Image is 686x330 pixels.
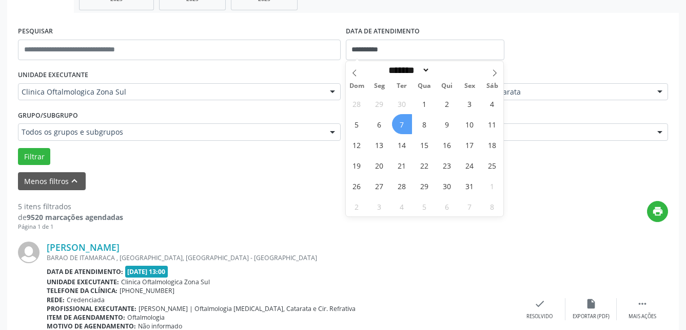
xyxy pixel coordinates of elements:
[534,298,545,309] i: check
[385,65,430,76] select: Month
[347,176,367,196] span: Outubro 26, 2025
[415,155,435,175] span: Outubro 22, 2025
[47,267,123,276] b: Data de atendimento:
[437,114,457,134] span: Outubro 9, 2025
[47,313,125,322] b: Item de agendamento:
[482,196,502,216] span: Novembro 8, 2025
[437,196,457,216] span: Novembro 6, 2025
[69,175,80,187] i: keyboard_arrow_up
[18,223,123,231] div: Página 1 de 1
[18,201,123,212] div: 5 itens filtrados
[482,155,502,175] span: Outubro 25, 2025
[347,196,367,216] span: Novembro 2, 2025
[47,253,514,262] div: BARAO DE ITAMARACA , [GEOGRAPHIC_DATA], [GEOGRAPHIC_DATA] - [GEOGRAPHIC_DATA]
[458,83,481,89] span: Sex
[482,114,502,134] span: Outubro 11, 2025
[392,135,412,155] span: Outubro 14, 2025
[369,176,389,196] span: Outubro 27, 2025
[436,83,458,89] span: Qui
[482,135,502,155] span: Outubro 18, 2025
[18,172,86,190] button: Menos filtroskeyboard_arrow_up
[347,155,367,175] span: Outubro 19, 2025
[121,278,210,286] span: Clinica Oftalmologica Zona Sul
[413,83,436,89] span: Qua
[460,94,480,114] span: Outubro 3, 2025
[347,114,367,134] span: Outubro 5, 2025
[482,94,502,114] span: Outubro 4, 2025
[120,286,174,295] span: [PHONE_NUMBER]
[460,196,480,216] span: Novembro 7, 2025
[652,206,663,217] i: print
[637,298,648,309] i: 
[460,135,480,155] span: Outubro 17, 2025
[437,94,457,114] span: Outubro 2, 2025
[347,94,367,114] span: Setembro 28, 2025
[430,65,464,76] input: Year
[482,176,502,196] span: Novembro 1, 2025
[22,87,320,97] span: Clinica Oftalmologica Zona Sul
[526,313,553,320] div: Resolvido
[47,286,117,295] b: Telefone da clínica:
[437,155,457,175] span: Outubro 23, 2025
[346,24,420,40] label: DATA DE ATENDIMENTO
[392,196,412,216] span: Novembro 4, 2025
[390,83,413,89] span: Ter
[47,278,119,286] b: Unidade executante:
[437,176,457,196] span: Outubro 30, 2025
[47,304,136,313] b: Profissional executante:
[585,298,597,309] i: insert_drive_file
[415,196,435,216] span: Novembro 5, 2025
[22,127,320,137] span: Todos os grupos e subgrupos
[629,313,656,320] div: Mais ações
[346,83,368,89] span: Dom
[18,148,50,166] button: Filtrar
[18,212,123,223] div: de
[415,176,435,196] span: Outubro 29, 2025
[415,114,435,134] span: Outubro 8, 2025
[437,135,457,155] span: Outubro 16, 2025
[460,155,480,175] span: Outubro 24, 2025
[647,201,668,222] button: print
[460,114,480,134] span: Outubro 10, 2025
[125,266,168,278] span: [DATE] 13:00
[415,94,435,114] span: Outubro 1, 2025
[18,67,88,83] label: UNIDADE EXECUTANTE
[369,114,389,134] span: Outubro 6, 2025
[573,313,610,320] div: Exportar (PDF)
[127,313,165,322] span: Oftalmologia
[392,114,412,134] span: Outubro 7, 2025
[67,296,105,304] span: Credenciada
[368,83,390,89] span: Seg
[481,83,503,89] span: Sáb
[18,242,40,263] img: img
[369,196,389,216] span: Novembro 3, 2025
[18,107,78,123] label: Grupo/Subgrupo
[369,94,389,114] span: Setembro 29, 2025
[47,242,120,253] a: [PERSON_NAME]
[27,212,123,222] strong: 9520 marcações agendadas
[369,155,389,175] span: Outubro 20, 2025
[392,94,412,114] span: Setembro 30, 2025
[139,304,356,313] span: [PERSON_NAME] | Oftalmologia [MEDICAL_DATA], Catarata e Cir. Refrativa
[47,296,65,304] b: Rede:
[460,176,480,196] span: Outubro 31, 2025
[369,135,389,155] span: Outubro 13, 2025
[347,135,367,155] span: Outubro 12, 2025
[18,24,53,40] label: PESQUISAR
[415,135,435,155] span: Outubro 15, 2025
[392,155,412,175] span: Outubro 21, 2025
[392,176,412,196] span: Outubro 28, 2025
